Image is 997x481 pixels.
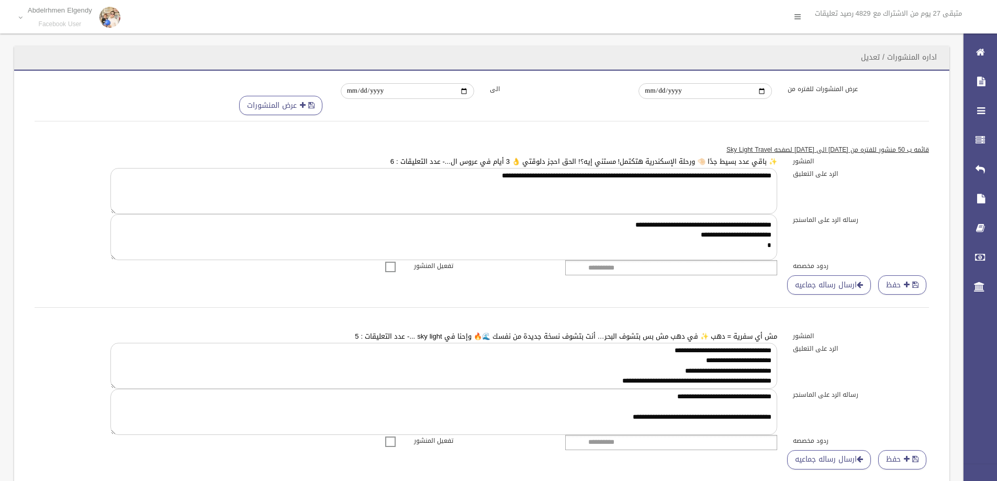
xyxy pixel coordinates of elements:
label: رساله الرد على الماسنجر [785,389,937,400]
a: ✨ باقي عدد بسيط جدًا 🤏🏻 ورحلة الإسكندرية هتكتمل! مستني إيه؟! الحق احجز دلوقتي 👌 3 أيام في عروس ال... [390,155,777,168]
small: Facebook User [28,20,92,28]
label: الرد على التعليق [785,343,937,354]
label: عرض المنشورات للفتره من [780,83,929,95]
a: ارسال رساله جماعيه [787,275,871,295]
label: المنشور [785,155,937,167]
label: رساله الرد على الماسنجر [785,214,937,226]
label: المنشور [785,330,937,342]
label: ردود مخصصه [785,435,937,446]
button: حفظ [878,275,926,295]
label: ردود مخصصه [785,260,937,272]
header: اداره المنشورات / تعديل [848,47,949,68]
a: مش أي سفرية = دهب ✨ في دهب مش بس بتشوف البحر… أنت بتشوف نسخة جديدة من نفسك 🌊🔥 وإحنا في sky light ... [355,330,777,343]
a: ارسال رساله جماعيه [787,450,871,469]
button: حفظ [878,450,926,469]
label: الى [482,83,631,95]
button: عرض المنشورات [239,96,322,115]
u: قائمه ب 50 منشور للفتره من [DATE] الى [DATE] لصفحه Sky Light Travel [726,144,929,155]
label: الرد على التعليق [785,168,937,180]
p: Abdelrhmen Elgendy [28,6,92,14]
label: تفعيل المنشور [406,260,558,272]
label: تفعيل المنشور [406,435,558,446]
